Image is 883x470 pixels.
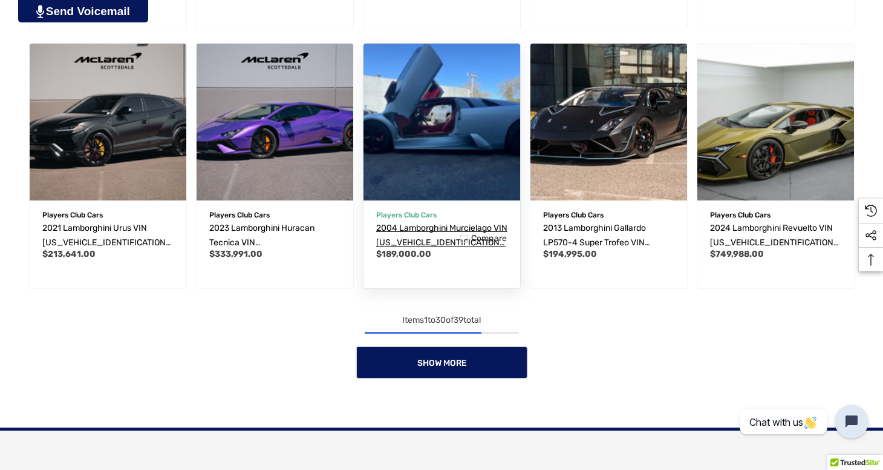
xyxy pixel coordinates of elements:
img: 2013 Lamborghini Gallardo LP570-4 Super Trofeo VIN ZHWGE5AU2DLA13524 [530,44,687,200]
span: $213,641.00 [42,249,96,259]
p: Players Club Cars [376,207,507,223]
span: 2013 Lamborghini Gallardo LP570-4 Super Trofeo VIN [US_VEHICLE_IDENTIFICATION_NUMBER] [543,223,673,277]
svg: Recently Viewed [865,205,877,217]
span: $189,000.00 [376,249,431,259]
span: 39 [454,315,463,325]
a: 2013 Lamborghini Gallardo LP570-4 Super Trofeo VIN ZHWGE5AU2DLA13524,$194,995.00 [543,221,674,250]
p: Players Club Cars [42,207,174,223]
span: 2004 Lamborghini Murcielago VIN [US_VEHICLE_IDENTIFICATION_NUMBER] [376,223,507,262]
nav: pagination [24,313,859,379]
a: 2024 Lamborghini Revuelto VIN ZHWUC1ZM6RLA01308,$749,988.00 [710,221,841,250]
span: $194,995.00 [543,249,597,259]
a: 2013 Lamborghini Gallardo LP570-4 Super Trofeo VIN ZHWGE5AU2DLA13524,$194,995.00 [530,44,687,200]
a: 2021 Lamborghini Urus VIN ZPBUA1ZL9MLA14168,$213,641.00 [30,44,186,200]
p: Players Club Cars [543,207,674,223]
img: For Sale 2024 Lamborghini Revuelto VIN ZHWUC1ZM6RLA01308 [697,44,854,200]
a: 2021 Lamborghini Urus VIN ZPBUA1ZL9MLA14168,$213,641.00 [42,221,174,250]
span: 2021 Lamborghini Urus VIN [US_VEHICLE_IDENTIFICATION_NUMBER] [42,223,172,262]
span: Compare [471,233,507,244]
span: 30 [435,315,446,325]
a: 2023 Lamborghini Huracan Tecnica VIN ZHWUB6ZF4PLA23998,$333,991.00 [197,44,353,200]
svg: Social Media [865,230,877,242]
img: For Sale: 2021 Lamborghini Urus VIN ZPBUA1ZL9MLA14168 [30,44,186,200]
a: 2023 Lamborghini Huracan Tecnica VIN ZHWUB6ZF4PLA23998,$333,991.00 [209,221,340,250]
div: Items to of total [24,313,859,328]
a: 2004 Lamborghini Murcielago VIN ZHWBU16S24LA00964,$189,000.00 [376,221,507,250]
span: 2024 Lamborghini Revuelto VIN [US_VEHICLE_IDENTIFICATION_NUMBER] [710,223,839,262]
svg: Top [859,254,883,266]
p: Players Club Cars [209,207,340,223]
img: PjwhLS0gR2VuZXJhdG9yOiBHcmF2aXQuaW8gLS0+PHN2ZyB4bWxucz0iaHR0cDovL3d3dy53My5vcmcvMjAwMC9zdmciIHhtb... [36,5,44,18]
img: For Sale: 2023 Lamborghini Huracan Tecnica VIN ZHWUB6ZF4PLA23998 [197,44,353,200]
a: 2024 Lamborghini Revuelto VIN ZHWUC1ZM6RLA01308,$749,988.00 [697,44,854,200]
a: 2004 Lamborghini Murcielago VIN ZHWBU16S24LA00964,$189,000.00 [363,44,520,200]
span: 1 [424,315,428,325]
span: $333,991.00 [209,249,262,259]
span: 2023 Lamborghini Huracan Tecnica VIN [US_VEHICLE_IDENTIFICATION_NUMBER] [209,223,339,277]
img: For Sale: 2004 Lamborghini Murcielago VIN ZHWBU16S24LA00964 [356,36,528,208]
span: $749,988.00 [710,249,764,259]
a: Show More [356,346,528,379]
p: Players Club Cars [710,207,841,223]
span: Show More [417,358,466,368]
